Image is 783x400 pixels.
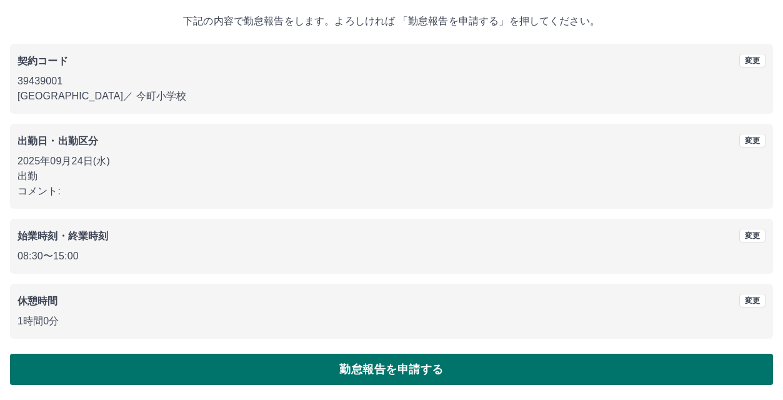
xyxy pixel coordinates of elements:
p: 39439001 [17,74,766,89]
p: 下記の内容で勤怠報告をします。よろしければ 「勤怠報告を申請する」を押してください。 [10,14,773,29]
button: 勤怠報告を申請する [10,354,773,385]
p: 2025年09月24日(水) [17,154,766,169]
button: 変更 [739,54,766,67]
p: 出勤 [17,169,766,184]
p: [GEOGRAPHIC_DATA] ／ 今町小学校 [17,89,766,104]
b: 出勤日・出勤区分 [17,136,98,146]
p: 1時間0分 [17,314,766,329]
b: 始業時刻・終業時刻 [17,231,108,241]
p: 08:30 〜 15:00 [17,249,766,264]
button: 変更 [739,229,766,242]
b: 休憩時間 [17,296,58,306]
b: 契約コード [17,56,68,66]
button: 変更 [739,294,766,307]
p: コメント: [17,184,766,199]
button: 変更 [739,134,766,147]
